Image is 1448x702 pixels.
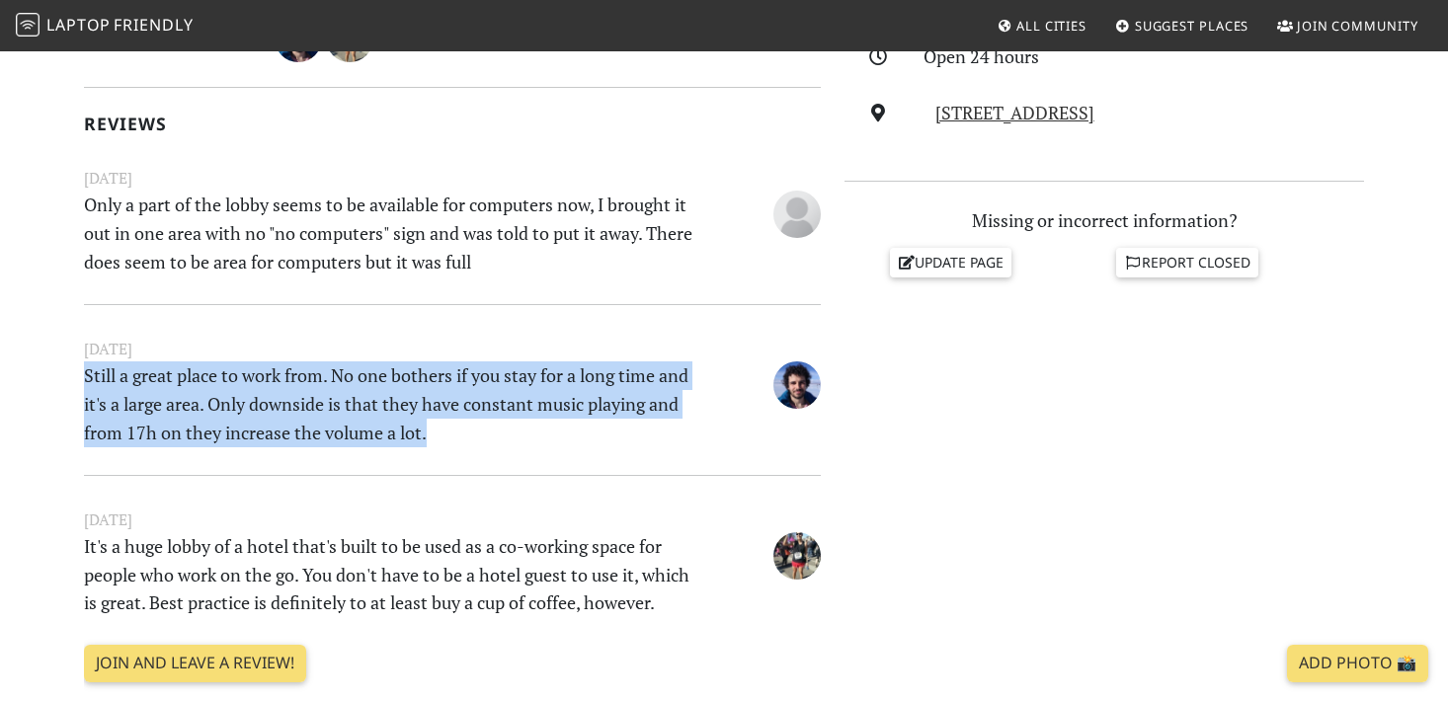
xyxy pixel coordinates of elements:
span: Daniel Dutra [773,370,821,394]
span: Suggest Places [1135,17,1249,35]
img: LaptopFriendly [16,13,40,37]
img: blank-535327c66bd565773addf3077783bbfce4b00ec00e9fd257753287c682c7fa38.png [773,191,821,238]
small: [DATE] [72,337,833,361]
a: [STREET_ADDRESS] [935,101,1094,124]
p: Still a great place to work from. No one bothers if you stay for a long time and it's a large are... [72,361,706,446]
p: Only a part of the lobby seems to be available for computers now, I brought it out in one area wi... [72,191,706,275]
a: Suggest Places [1107,8,1257,43]
a: Update page [890,248,1012,277]
a: Join Community [1269,8,1426,43]
span: Join Community [1297,17,1418,35]
img: 1348-justin.jpg [773,532,821,580]
span: Anonymous [773,199,821,223]
span: Laptop [46,14,111,36]
small: [DATE] [72,166,833,191]
a: Join and leave a review! [84,645,306,682]
div: Open 24 hours [924,42,1376,71]
span: Friendly [114,14,193,36]
span: Justin Ahn [773,541,821,565]
a: All Cities [989,8,1094,43]
img: 3176-daniel.jpg [773,361,821,409]
a: LaptopFriendly LaptopFriendly [16,9,194,43]
p: Missing or incorrect information? [845,206,1364,235]
p: It's a huge lobby of a hotel that's built to be used as a co-working space for people who work on... [72,532,706,617]
span: All Cities [1016,17,1086,35]
a: Report closed [1116,248,1258,277]
h2: Reviews [84,114,821,134]
small: [DATE] [72,507,833,532]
